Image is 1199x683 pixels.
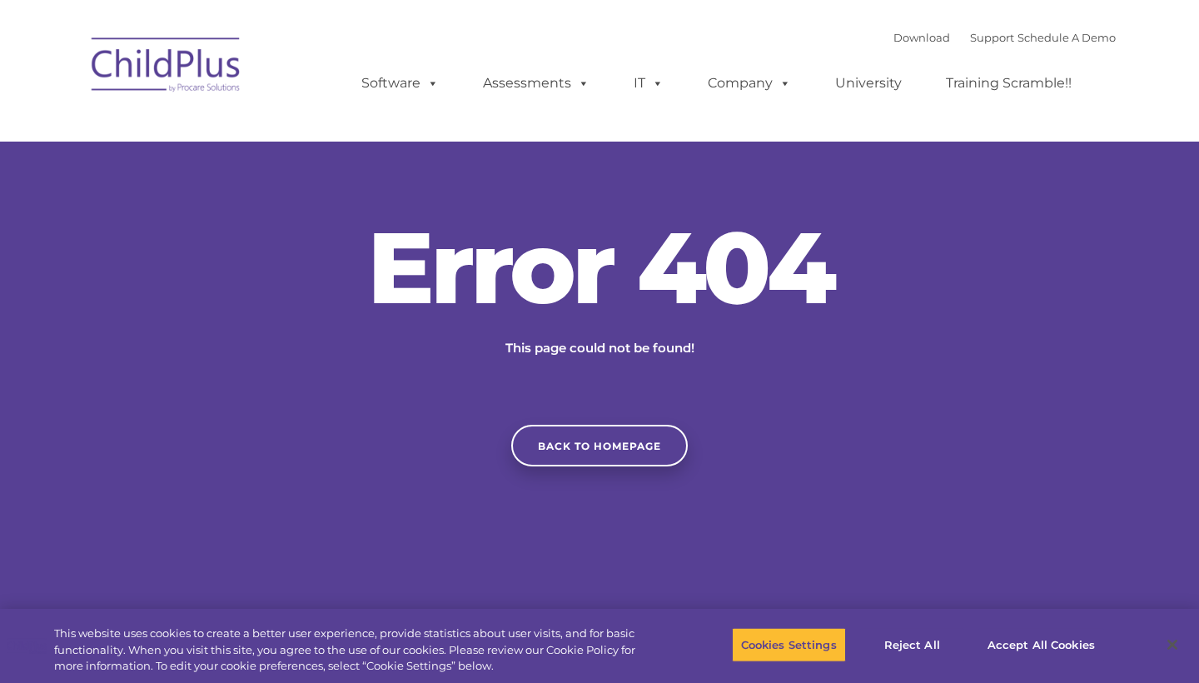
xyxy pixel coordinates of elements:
button: Close [1154,626,1191,663]
button: Accept All Cookies [978,627,1104,662]
img: ChildPlus by Procare Solutions [83,26,250,109]
a: Company [691,67,808,100]
a: Assessments [466,67,606,100]
a: IT [617,67,680,100]
div: This website uses cookies to create a better user experience, provide statistics about user visit... [54,626,659,675]
a: Back to homepage [511,425,688,466]
button: Cookies Settings [732,627,846,662]
a: University [818,67,918,100]
font: | [893,31,1116,44]
h2: Error 404 [350,217,849,317]
a: Schedule A Demo [1017,31,1116,44]
a: Training Scramble!! [929,67,1088,100]
button: Reject All [860,627,964,662]
a: Support [970,31,1014,44]
a: Download [893,31,950,44]
a: Software [345,67,455,100]
p: This page could not be found! [425,338,774,358]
